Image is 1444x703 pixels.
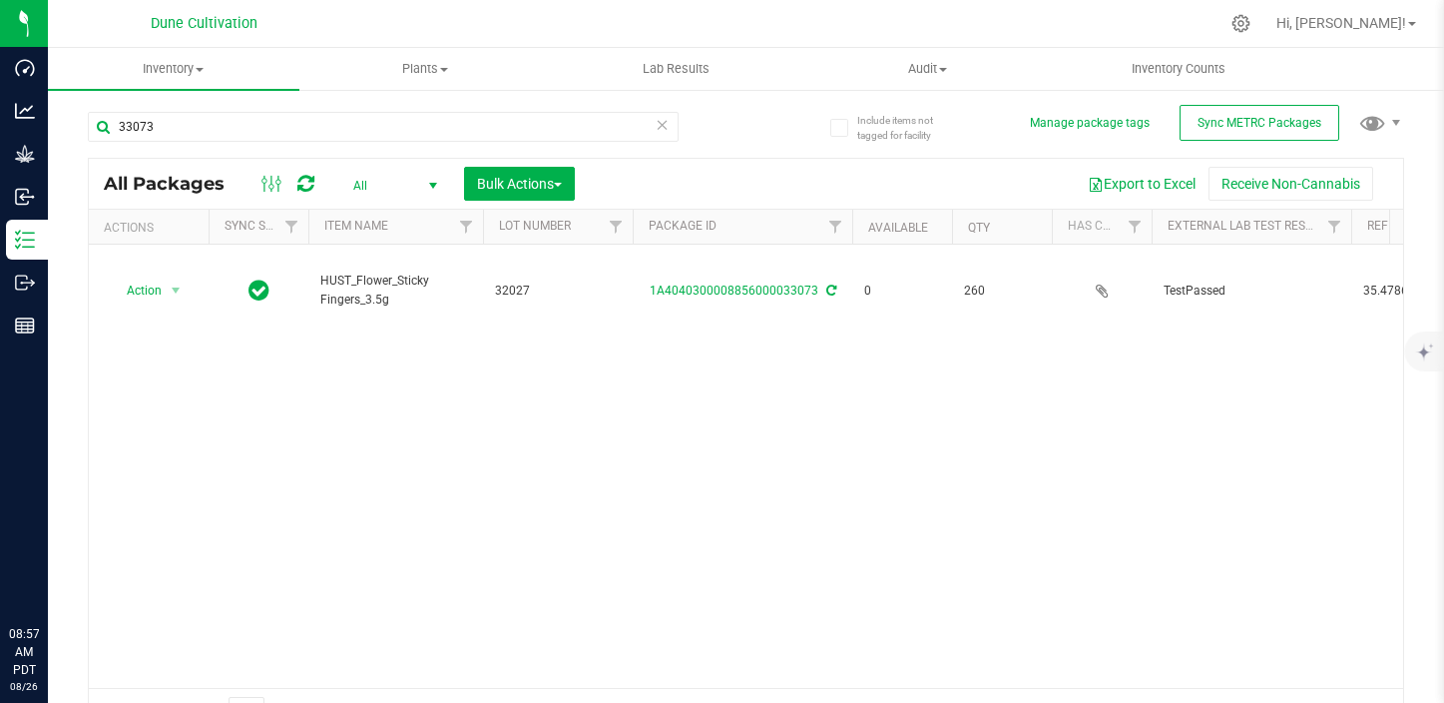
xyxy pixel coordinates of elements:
[1075,167,1208,201] button: Export to Excel
[968,221,990,235] a: Qty
[1208,167,1373,201] button: Receive Non-Cannabis
[104,221,201,235] div: Actions
[320,272,471,310] span: HUST_Flower_Sticky Fingers_3.5g
[300,60,550,78] span: Plants
[164,277,189,305] span: select
[650,284,818,298] a: 1A4040300008856000033073
[964,282,1040,301] span: 260
[1276,15,1406,31] span: Hi, [PERSON_NAME]!
[1052,210,1152,245] th: Has COA
[109,277,163,305] span: Action
[600,210,633,244] a: Filter
[15,144,35,164] inline-svg: Grow
[20,543,80,603] iframe: Resource center
[551,48,802,90] a: Lab Results
[499,219,571,233] a: Lot Number
[1198,116,1321,130] span: Sync METRC Packages
[275,210,308,244] a: Filter
[857,113,957,143] span: Include items not tagged for facility
[15,101,35,121] inline-svg: Analytics
[1105,60,1252,78] span: Inventory Counts
[1053,48,1304,90] a: Inventory Counts
[1228,14,1253,33] div: Manage settings
[48,60,299,78] span: Inventory
[324,219,388,233] a: Item Name
[9,625,39,679] p: 08:57 AM PDT
[656,112,670,138] span: Clear
[801,48,1053,90] a: Audit
[450,210,483,244] a: Filter
[464,167,575,201] button: Bulk Actions
[15,58,35,78] inline-svg: Dashboard
[649,219,717,233] a: Package ID
[616,60,736,78] span: Lab Results
[477,176,562,192] span: Bulk Actions
[864,282,940,301] span: 0
[1119,210,1152,244] a: Filter
[1164,282,1339,301] span: TestPassed
[104,173,244,195] span: All Packages
[495,282,621,301] span: 32027
[1168,219,1324,233] a: External Lab Test Result
[802,60,1052,78] span: Audit
[15,316,35,336] inline-svg: Reports
[15,273,35,293] inline-svg: Outbound
[225,219,301,233] a: Sync Status
[819,210,852,244] a: Filter
[823,284,836,298] span: Sync from Compliance System
[15,230,35,250] inline-svg: Inventory
[1180,105,1339,141] button: Sync METRC Packages
[868,221,928,235] a: Available
[248,277,269,305] span: In Sync
[15,187,35,207] inline-svg: Inbound
[9,679,39,694] p: 08/26
[48,48,299,90] a: Inventory
[88,112,679,142] input: Search Package ID, Item Name, SKU, Lot or Part Number...
[1318,210,1351,244] a: Filter
[1030,115,1150,132] button: Manage package tags
[299,48,551,90] a: Plants
[151,15,257,32] span: Dune Cultivation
